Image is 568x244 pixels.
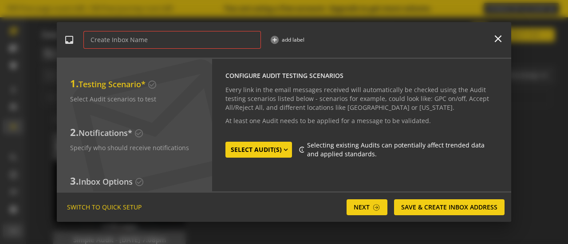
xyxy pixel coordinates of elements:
mat-icon: check_circle_outline [134,177,144,187]
button: Next [347,199,387,215]
h3: Configure Audit Testing Scenarios [225,72,498,79]
mat-icon: add_circle [270,35,280,45]
button: SWITCH TO QUICK SETUP [63,199,145,215]
span: SAVE & CREATE INBOX ADDRESS [401,199,497,215]
span: add label [282,36,304,43]
span: Inbox Options [79,176,144,188]
mat-icon: close [492,33,504,45]
button: Select Audit(s) [225,142,292,158]
span: 3. [70,174,79,187]
mat-icon: keyboard_arrow_down [282,146,290,154]
p: Selecting existing Audits can potentially affect trended data and applied standards. [299,141,498,159]
mat-icon: info_outline [299,146,304,153]
div: Select Audit scenarios to test [70,95,205,104]
button: SAVE & CREATE INBOX ADDRESS [394,199,505,215]
button: add label [270,35,304,44]
span: Notifications* [79,128,144,139]
input: Create Inbox Name [91,36,254,44]
op-modal-header-base: Email Inbox [57,22,511,59]
span: SWITCH TO QUICK SETUP [67,199,142,215]
mat-icon: inbox [64,35,75,45]
span: 1. [70,77,79,90]
mat-icon: check_circle_outline [134,128,144,138]
mat-icon: check_circle_outline [147,80,157,89]
span: Next [354,199,370,215]
span: 2. [70,125,79,139]
div: Specify who should receive notifications [70,143,205,152]
p: Every link in the email messages received will automatically be checked using the Audit testing s... [225,85,498,112]
p: At least one Audit needs to be applied for a message to be validated. [225,116,498,125]
div: Select Audit(s) [231,142,291,158]
span: Testing Scenario* [79,79,157,90]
